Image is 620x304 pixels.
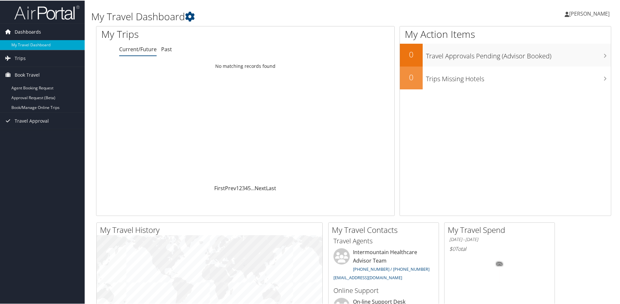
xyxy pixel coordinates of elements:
a: Prev [225,184,236,191]
span: … [251,184,255,191]
h3: Online Support [333,285,434,295]
h2: 0 [400,71,423,82]
h1: My Trips [101,27,265,40]
h2: My Travel History [100,224,322,235]
a: First [214,184,225,191]
a: 5 [248,184,251,191]
h3: Trips Missing Hotels [426,70,611,83]
a: 4 [245,184,248,191]
a: Last [266,184,276,191]
a: Past [161,45,172,52]
h2: My Travel Spend [448,224,555,235]
h6: [DATE] - [DATE] [449,236,550,242]
img: airportal-logo.png [14,4,79,20]
h1: My Action Items [400,27,611,40]
td: No matching records found [96,60,394,71]
h1: My Travel Dashboard [91,9,441,23]
h2: 0 [400,48,423,59]
a: 0Trips Missing Hotels [400,66,611,89]
a: Current/Future [119,45,157,52]
a: Next [255,184,266,191]
a: 1 [236,184,239,191]
h3: Travel Approvals Pending (Advisor Booked) [426,48,611,60]
span: $0 [449,245,455,252]
span: Dashboards [15,23,41,39]
a: [PERSON_NAME] [565,3,616,23]
li: Intermountain Healthcare Advisor Team [330,248,437,282]
span: [PERSON_NAME] [569,9,610,17]
h6: Total [449,245,550,252]
span: Trips [15,50,26,66]
a: 3 [242,184,245,191]
h3: Travel Agents [333,236,434,245]
a: [EMAIL_ADDRESS][DOMAIN_NAME] [333,274,402,280]
h2: My Travel Contacts [332,224,439,235]
a: 2 [239,184,242,191]
span: Travel Approval [15,112,49,129]
span: Book Travel [15,66,40,83]
a: [PHONE_NUMBER] / [PHONE_NUMBER] [353,266,430,271]
tspan: 0% [497,262,502,266]
a: 0Travel Approvals Pending (Advisor Booked) [400,43,611,66]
